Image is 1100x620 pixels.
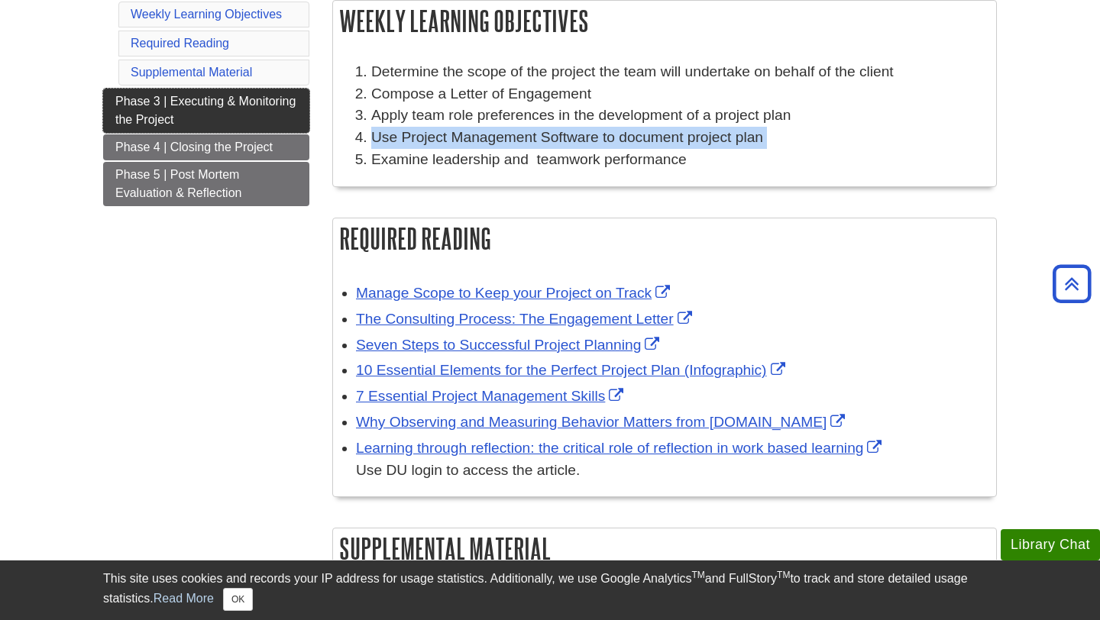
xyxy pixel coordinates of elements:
div: Use DU login to access the article. [356,460,988,482]
a: Link opens in new window [356,362,789,378]
span: Phase 3 | Executing & Monitoring the Project [115,95,296,126]
a: Link opens in new window [356,285,674,301]
li: Determine the scope of the project the team will undertake on behalf of the client [371,61,988,83]
a: Link opens in new window [356,337,663,353]
button: Library Chat [1001,529,1100,560]
span: Phase 5 | Post Mortem Evaluation & Reflection [115,168,241,199]
sup: TM [691,570,704,580]
a: Link opens in new window [356,311,696,327]
li: Apply team role preferences in the development of a project plan [371,105,988,127]
a: Supplemental Material [131,66,252,79]
a: Phase 4 | Closing the Project [103,134,309,160]
h2: Required Reading [333,218,996,259]
a: Phase 5 | Post Mortem Evaluation & Reflection [103,162,309,206]
a: Link opens in new window [356,388,627,404]
span: Phase 4 | Closing the Project [115,140,273,153]
a: Link opens in new window [356,440,885,456]
div: This site uses cookies and records your IP address for usage statistics. Additionally, we use Goo... [103,570,997,611]
li: Examine leadership and teamwork performance [371,149,988,171]
li: Compose a Letter of Engagement [371,83,988,105]
a: Weekly Learning Objectives [131,8,282,21]
sup: TM [777,570,790,580]
button: Close [223,588,253,611]
h2: Supplemental Material [333,528,996,569]
li: Use Project Management Software to document project plan [371,127,988,149]
a: Phase 3 | Executing & Monitoring the Project [103,89,309,133]
a: Required Reading [131,37,229,50]
a: Back to Top [1047,273,1096,294]
a: Read More [154,592,214,605]
h2: Weekly Learning Objectives [333,1,996,41]
a: Link opens in new window [356,414,849,430]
